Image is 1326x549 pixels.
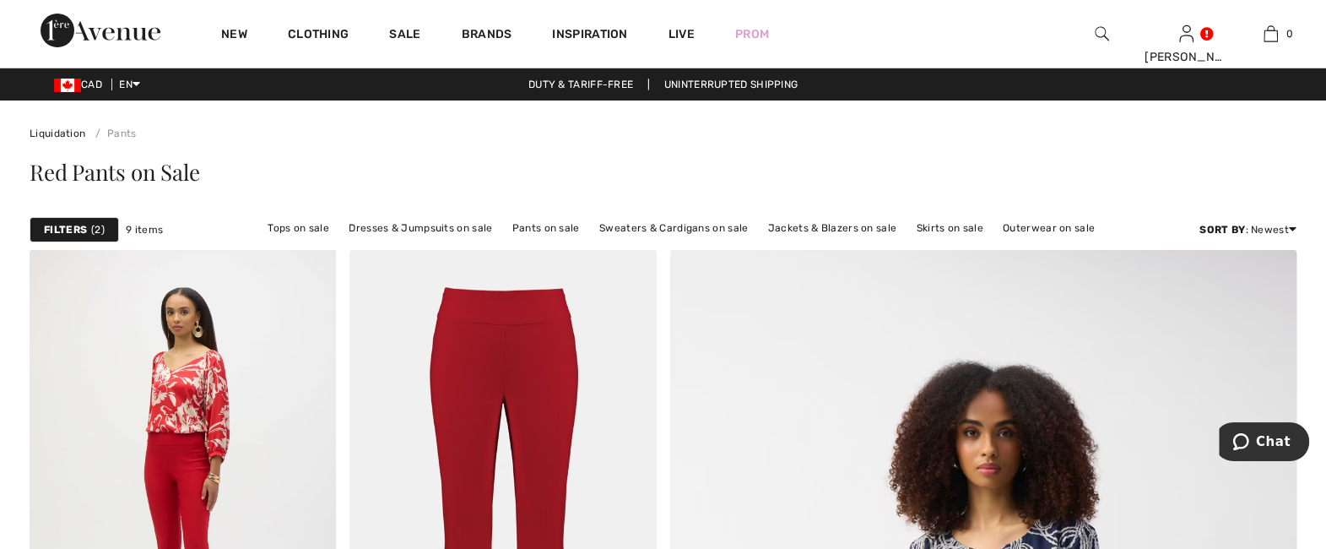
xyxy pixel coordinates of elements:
[1286,26,1293,41] span: 0
[41,14,160,47] img: 1ère Avenue
[668,25,695,43] a: Live
[504,217,588,239] a: Pants on sale
[1229,24,1312,44] a: 0
[259,217,338,239] a: Tops on sale
[288,27,349,45] a: Clothing
[89,128,137,139] a: Pants
[30,157,199,187] span: Red Pants on Sale
[44,222,87,237] strong: Filters
[30,128,85,139] a: Liquidation
[907,217,991,239] a: Skirts on sale
[760,217,906,239] a: Jackets & Blazers on sale
[462,27,512,45] a: Brands
[126,222,163,237] span: 9 items
[1179,24,1193,44] img: My Info
[340,217,501,239] a: Dresses & Jumpsuits on sale
[1095,24,1109,44] img: search the website
[735,25,769,43] a: Prom
[1219,422,1309,465] iframe: Opens a widget where you can chat to one of our agents
[221,27,247,45] a: New
[54,79,81,92] img: Canadian Dollar
[1199,224,1245,236] strong: Sort By
[119,79,140,90] span: EN
[91,222,105,237] span: 2
[54,79,109,90] span: CAD
[552,27,627,45] span: Inspiration
[1145,48,1227,66] div: [PERSON_NAME]
[591,217,756,239] a: Sweaters & Cardigans on sale
[1264,24,1278,44] img: My Bag
[1199,222,1296,237] div: : Newest
[994,217,1103,239] a: Outerwear on sale
[1179,25,1193,41] a: Sign In
[389,27,420,45] a: Sale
